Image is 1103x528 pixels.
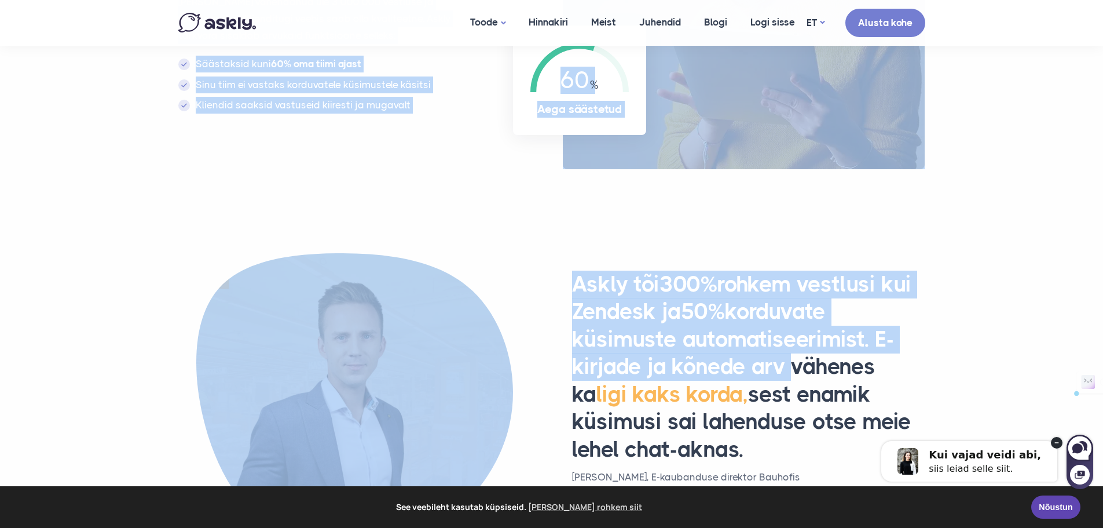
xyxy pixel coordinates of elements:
span: 60% oma tiimi ajast [271,58,361,70]
p: [PERSON_NAME], E-kaubanduse direktor Bauhofis [572,469,925,486]
a: ET [807,14,824,31]
span: ligi kaks korda, [596,381,748,407]
li: Kliendid saaksid vastuseid kiiresti ja mugavalt [178,97,476,114]
li: Säästaksid kuni [178,56,476,72]
iframe: Askly chat [856,420,1094,490]
a: Nõustun [1031,496,1080,519]
h4: Aega säästetud [530,101,629,118]
div: 60 [530,43,629,92]
h2: Askly tõi rohkem vestlusi kui Zendesk ja korduvate küsimuste automatiseerimist. E-kirjade ja kõne... [572,271,925,464]
img: Askly [178,13,256,32]
li: Sinu tiim ei vastaks korduvatele küsimustele käsitsi [178,77,476,93]
span: 50% [681,298,725,324]
span: 300% [659,271,717,297]
span: See veebileht kasutab küpsiseid. [17,498,1023,516]
a: Alusta kohe [845,9,925,37]
a: learn more about cookies [526,498,644,516]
